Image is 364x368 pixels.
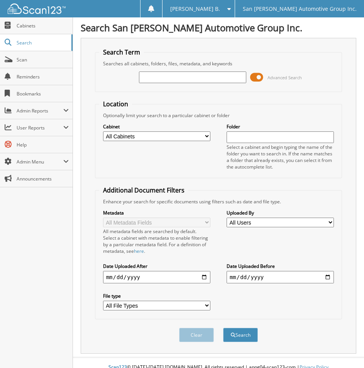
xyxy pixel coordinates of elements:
[81,21,356,34] h1: Search San [PERSON_NAME] Automotive Group Inc.
[227,123,334,130] label: Folder
[99,186,188,194] legend: Additional Document Filters
[99,198,338,205] div: Enhance your search for specific documents using filters such as date and file type.
[99,100,132,108] legend: Location
[243,7,357,11] span: San [PERSON_NAME] Automotive Group Inc.
[103,123,210,130] label: Cabinet
[17,141,69,148] span: Help
[17,90,69,97] span: Bookmarks
[227,263,334,269] label: Date Uploaded Before
[8,3,66,14] img: scan123-logo-white.svg
[103,293,210,299] label: File type
[17,107,63,114] span: Admin Reports
[99,112,338,119] div: Optionally limit your search to a particular cabinet or folder
[99,60,338,67] div: Searches all cabinets, folders, files, metadata, and keywords
[99,48,144,56] legend: Search Term
[17,158,63,165] span: Admin Menu
[227,144,334,170] div: Select a cabinet and begin typing the name of the folder you want to search in. If the name match...
[179,328,214,342] button: Clear
[134,248,144,254] a: here
[17,175,69,182] span: Announcements
[17,56,69,63] span: Scan
[17,22,69,29] span: Cabinets
[17,39,68,46] span: Search
[170,7,220,11] span: [PERSON_NAME] B.
[223,328,258,342] button: Search
[17,73,69,80] span: Reminders
[227,210,334,216] label: Uploaded By
[227,271,334,283] input: end
[103,271,210,283] input: start
[267,75,302,80] span: Advanced Search
[17,124,63,131] span: User Reports
[103,228,210,254] div: All metadata fields are searched by default. Select a cabinet with metadata to enable filtering b...
[103,210,210,216] label: Metadata
[103,263,210,269] label: Date Uploaded After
